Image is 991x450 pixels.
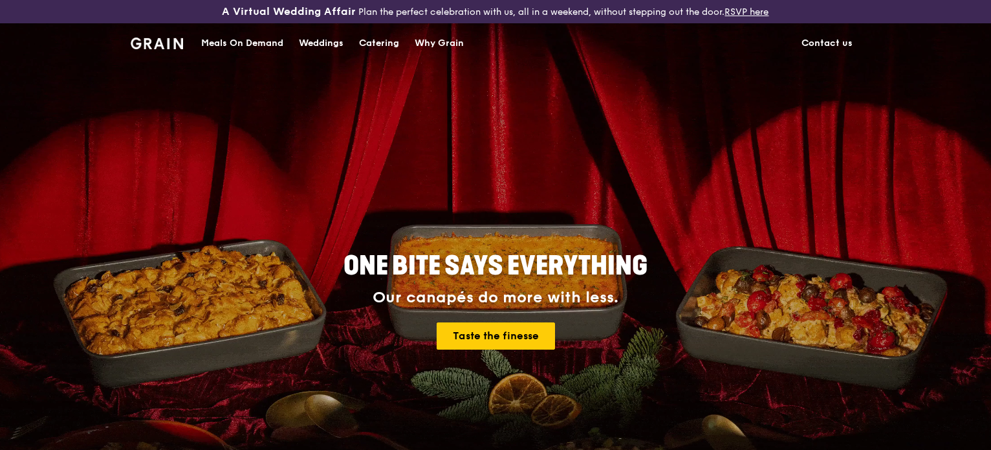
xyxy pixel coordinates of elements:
[437,322,555,350] a: Taste the finesse
[794,24,860,63] a: Contact us
[201,24,283,63] div: Meals On Demand
[724,6,768,17] a: RSVP here
[351,24,407,63] a: Catering
[407,24,472,63] a: Why Grain
[131,38,183,49] img: Grain
[131,23,183,62] a: GrainGrain
[291,24,351,63] a: Weddings
[415,24,464,63] div: Why Grain
[343,251,648,282] span: ONE BITE SAYS EVERYTHING
[359,24,399,63] div: Catering
[299,24,343,63] div: Weddings
[165,5,825,18] div: Plan the perfect celebration with us, all in a weekend, without stepping out the door.
[263,289,728,307] div: Our canapés do more with less.
[222,5,356,18] h3: A Virtual Wedding Affair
